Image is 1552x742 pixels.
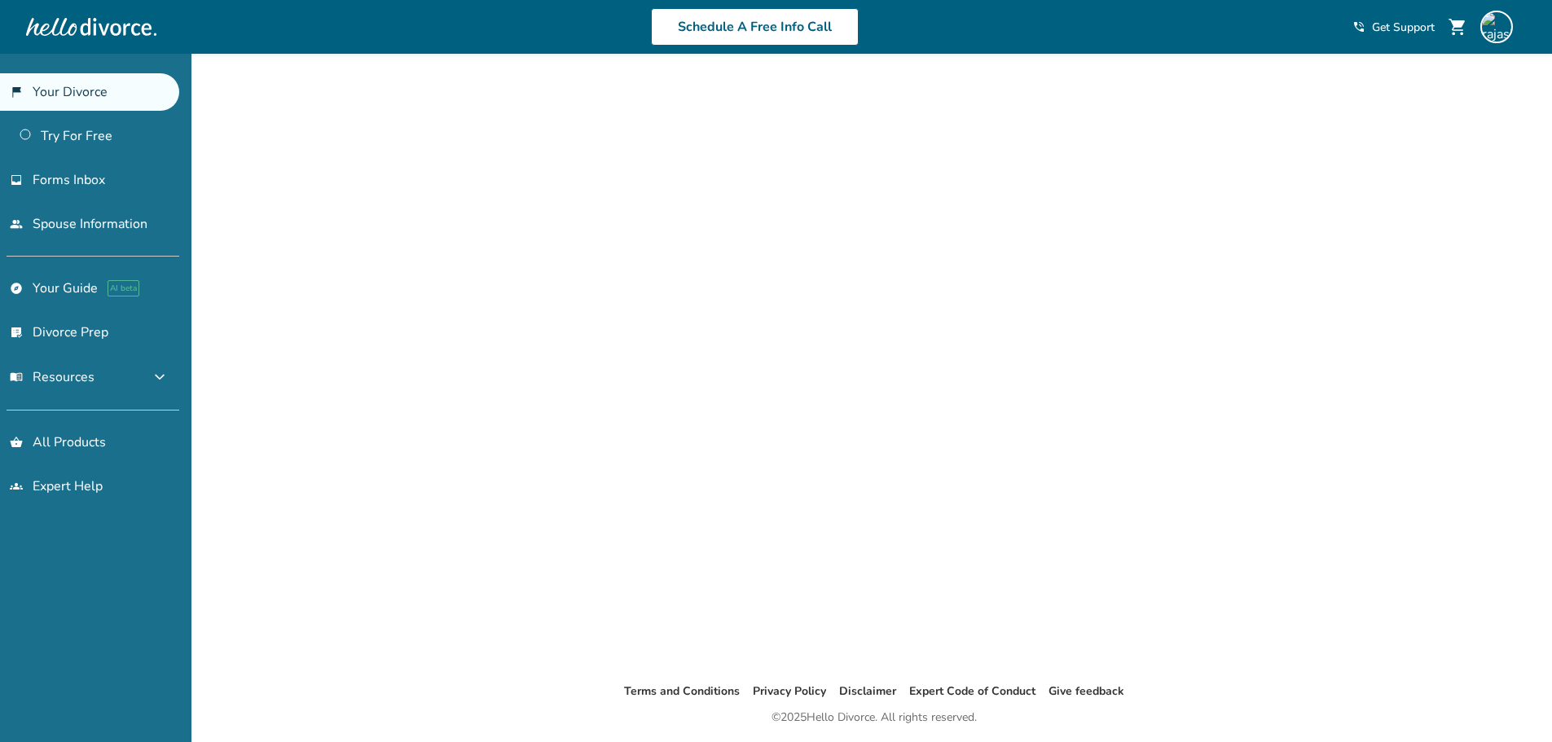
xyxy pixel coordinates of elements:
span: Resources [10,368,95,386]
span: Forms Inbox [33,171,105,189]
span: menu_book [10,371,23,384]
span: inbox [10,173,23,187]
span: shopping_cart [1448,17,1467,37]
span: Get Support [1372,20,1435,35]
a: Expert Code of Conduct [909,683,1035,699]
a: Privacy Policy [753,683,826,699]
a: Terms and Conditions [624,683,740,699]
li: Disclaimer [839,682,896,701]
span: explore [10,282,23,295]
img: rajashekar.billapati@aptiv.com [1480,11,1513,43]
span: AI beta [108,280,139,296]
span: shopping_basket [10,436,23,449]
span: expand_more [150,367,169,387]
span: list_alt_check [10,326,23,339]
div: © 2025 Hello Divorce. All rights reserved. [772,708,977,727]
span: people [10,217,23,231]
a: phone_in_talkGet Support [1352,20,1435,35]
span: groups [10,480,23,493]
li: Give feedback [1049,682,1124,701]
a: Schedule A Free Info Call [651,8,859,46]
span: phone_in_talk [1352,20,1365,33]
span: flag_2 [10,86,23,99]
